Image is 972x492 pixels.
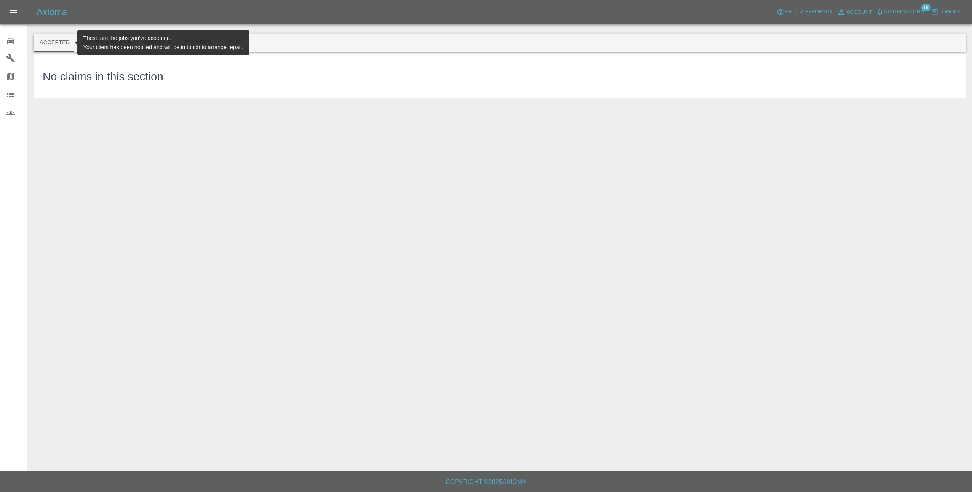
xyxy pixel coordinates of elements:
[137,34,177,52] button: In Repair
[785,8,833,16] span: Help & Feedback
[874,6,926,18] button: Notifications
[775,6,835,18] button: Help & Feedback
[76,34,137,52] button: Awaiting Repair
[34,34,76,52] button: Accepted
[921,4,930,11] span: 18
[939,8,961,16] span: Logout
[847,8,872,17] span: Account
[43,69,163,85] h3: No claims in this section
[5,3,23,21] button: Open drawer
[835,6,874,18] a: Account
[177,34,217,52] button: Repaired
[6,477,966,487] h6: Copyright © 2025 Axioma
[884,8,924,16] span: Notifications
[37,6,67,18] h5: Axioma
[929,6,963,18] button: Logout
[217,34,252,52] button: Paid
